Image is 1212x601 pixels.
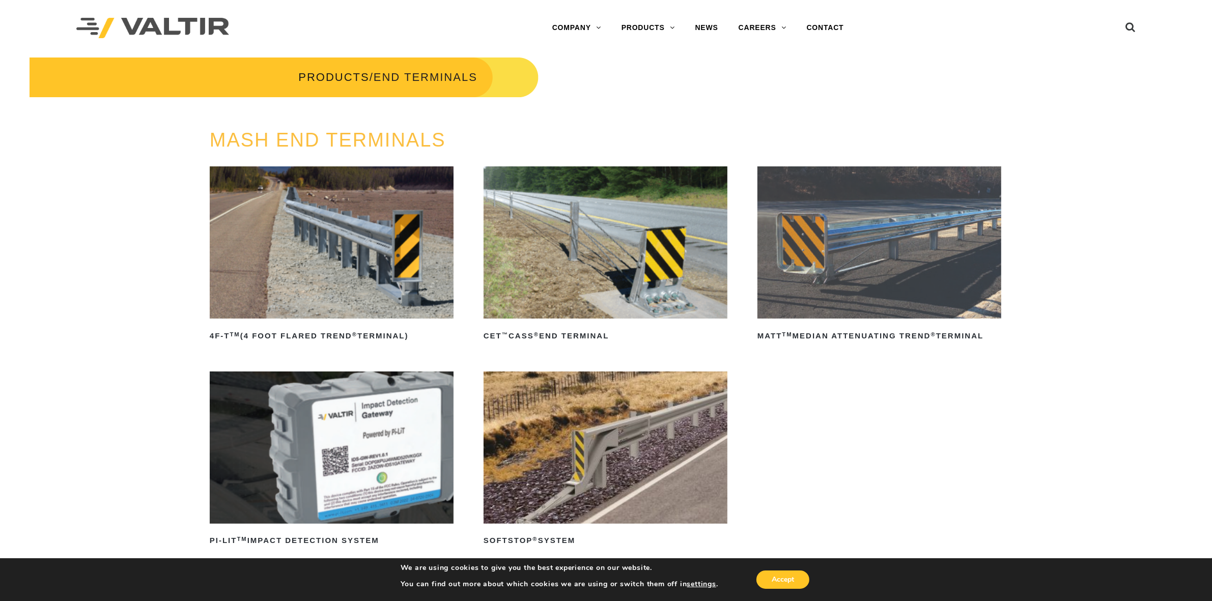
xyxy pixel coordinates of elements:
[210,166,454,344] a: 4F-TTM(4 Foot Flared TREND®Terminal)
[685,18,728,38] a: NEWS
[756,570,809,589] button: Accept
[374,71,477,83] span: END TERMINALS
[687,580,716,589] button: settings
[757,166,1001,344] a: MATTTMMedian Attenuating TREND®Terminal
[298,71,369,83] a: PRODUCTS
[210,371,454,549] a: PI-LITTMImpact Detection System
[728,18,797,38] a: CAREERS
[782,331,792,337] sup: TM
[230,331,240,337] sup: TM
[797,18,854,38] a: CONTACT
[502,331,509,337] sup: ™
[757,328,1001,344] h2: MATT Median Attenuating TREND Terminal
[352,331,357,337] sup: ®
[532,536,538,542] sup: ®
[76,18,229,39] img: Valtir
[534,331,539,337] sup: ®
[484,533,727,549] h2: SoftStop System
[401,580,718,589] p: You can find out more about which cookies we are using or switch them off in .
[484,166,727,344] a: CET™CASS®End Terminal
[210,129,446,151] a: MASH END TERMINALS
[210,328,454,344] h2: 4F-T (4 Foot Flared TREND Terminal)
[611,18,685,38] a: PRODUCTS
[931,331,936,337] sup: ®
[484,371,727,549] a: SoftStop®System
[237,536,247,542] sup: TM
[401,563,718,573] p: We are using cookies to give you the best experience on our website.
[484,328,727,344] h2: CET CASS End Terminal
[542,18,611,38] a: COMPANY
[210,533,454,549] h2: PI-LIT Impact Detection System
[484,371,727,524] img: SoftStop System End Terminal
